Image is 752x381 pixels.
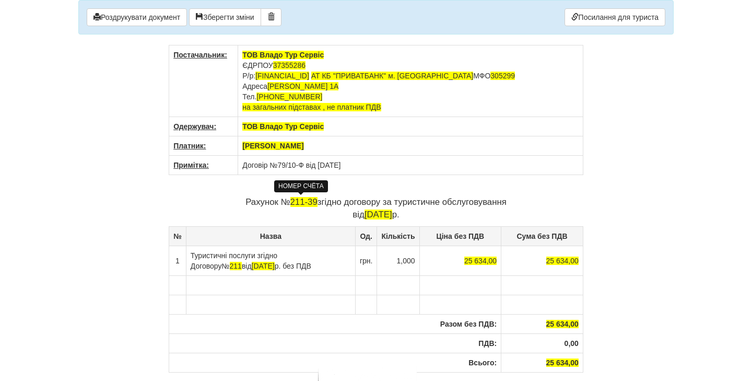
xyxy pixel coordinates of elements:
[169,333,501,353] th: ПДВ:
[267,82,338,90] span: [PERSON_NAME] 1А
[501,226,583,246] th: Сума без ПДВ
[169,246,186,275] td: 1
[274,180,328,192] div: НОМЕР СЧЁТА
[377,226,419,246] th: Кількість
[221,262,241,270] span: №
[173,122,216,131] u: Одержувач:
[242,122,324,131] span: ТОВ Владо Тур Сервіс
[189,8,261,26] button: Зберегти зміни
[242,103,381,111] span: на загальних підставах , не платник ПДВ
[173,51,227,59] u: Постачальник:
[173,161,209,169] u: Примітка:
[355,246,377,275] td: грн.
[242,51,324,59] span: ТОВ Владо Тур Сервіс
[311,72,474,80] span: АТ КБ "ПРИВАТБАНК" м. [GEOGRAPHIC_DATA]
[252,262,275,270] span: [DATE]
[419,226,501,246] th: Ціна без ПДВ
[169,226,186,246] th: №
[365,210,392,220] span: [DATE]
[377,246,419,275] td: 1,000
[173,142,206,150] u: Платник:
[169,196,583,221] p: Рахунок № згідно договору за туристичне обслуговування від р.
[546,320,579,328] span: 25 634,00
[565,8,665,26] a: Посилання для туриста
[87,8,187,26] button: Роздрукувати документ
[186,246,355,275] td: Туристичні послуги згідно Договору від р. без ПДВ
[546,359,579,367] span: 25 634,00
[238,156,583,175] td: Договір №79/10-Ф від [DATE]
[355,226,377,246] th: Од.
[290,197,318,207] span: 211-39
[273,61,305,70] span: 37355286
[546,257,579,265] span: 25 634,00
[256,93,322,101] span: [PHONE_NUMBER]
[501,333,583,353] th: 0,00
[490,72,515,80] span: 305299
[242,142,303,150] span: [PERSON_NAME]
[464,257,497,265] span: 25 634,00
[238,45,583,117] td: ЄДРПОУ Р/р: МФО Адреса Тел.
[230,262,242,270] span: 211
[255,72,309,80] span: [FINANCIAL_ID]
[186,226,355,246] th: Назва
[169,353,501,372] th: Всього:
[169,314,501,333] th: Разом без ПДВ:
